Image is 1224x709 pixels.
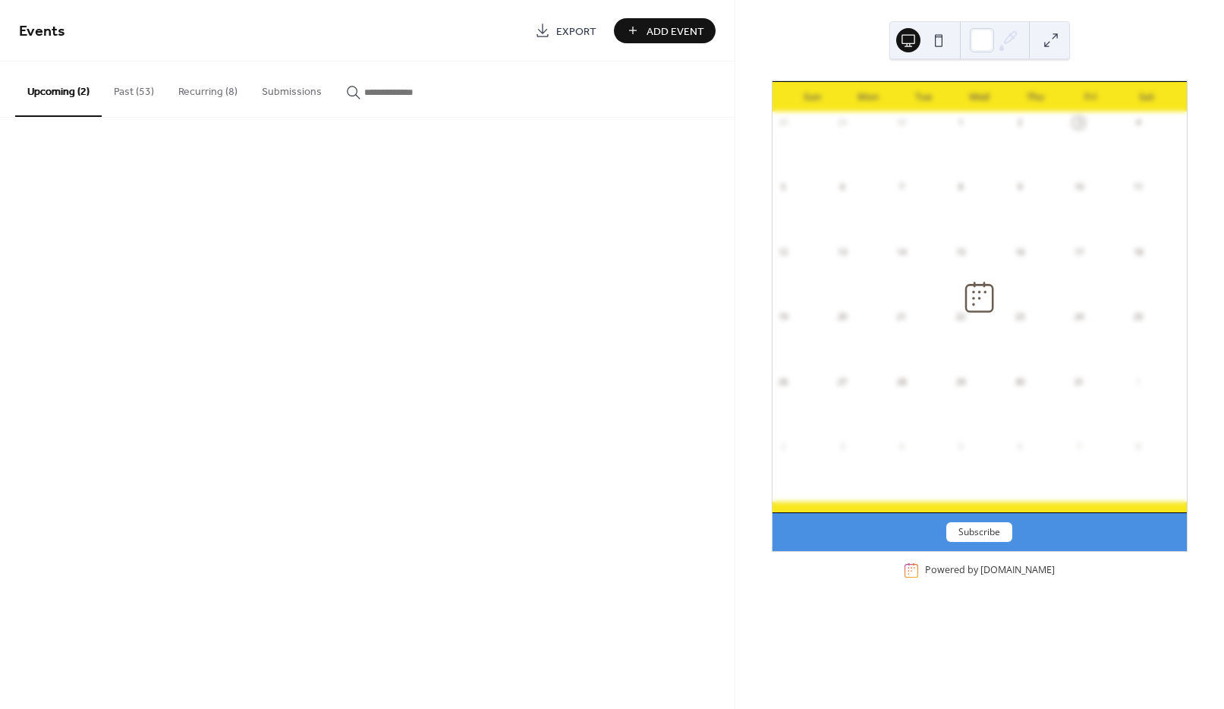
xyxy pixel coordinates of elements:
[1132,440,1144,452] div: 8
[15,61,102,117] button: Upcoming (2)
[955,440,966,452] div: 5
[1073,311,1084,323] div: 24
[524,18,608,43] a: Export
[955,246,966,257] div: 15
[895,311,907,323] div: 21
[955,376,966,387] div: 29
[777,181,788,193] div: 5
[1132,181,1144,193] div: 11
[1132,246,1144,257] div: 18
[836,246,848,257] div: 13
[1132,117,1144,128] div: 4
[1073,117,1084,128] div: 3
[1132,376,1144,387] div: 1
[1119,82,1175,112] div: Sat
[836,440,848,452] div: 3
[955,181,966,193] div: 8
[840,82,895,112] div: Mon
[895,376,907,387] div: 28
[166,61,250,115] button: Recurring (8)
[250,61,334,115] button: Submissions
[1014,246,1025,257] div: 16
[777,311,788,323] div: 19
[836,311,848,323] div: 20
[102,61,166,115] button: Past (53)
[896,82,952,112] div: Tue
[777,117,788,128] div: 28
[1063,82,1119,112] div: Fri
[836,181,848,193] div: 6
[952,82,1007,112] div: Wed
[980,564,1055,577] a: [DOMAIN_NAME]
[955,117,966,128] div: 1
[1073,440,1084,452] div: 7
[647,24,704,39] span: Add Event
[1073,376,1084,387] div: 31
[19,17,65,46] span: Events
[895,117,907,128] div: 30
[895,246,907,257] div: 14
[836,376,848,387] div: 27
[1132,311,1144,323] div: 25
[614,18,716,43] button: Add Event
[1008,82,1063,112] div: Thu
[777,440,788,452] div: 2
[777,246,788,257] div: 12
[1014,440,1025,452] div: 6
[895,181,907,193] div: 7
[777,376,788,387] div: 26
[925,564,1055,577] div: Powered by
[1073,181,1084,193] div: 10
[1014,311,1025,323] div: 23
[1014,376,1025,387] div: 30
[785,82,840,112] div: Sun
[1014,117,1025,128] div: 2
[946,522,1012,542] button: Subscribe
[836,117,848,128] div: 29
[556,24,596,39] span: Export
[955,311,966,323] div: 22
[1014,181,1025,193] div: 9
[1073,246,1084,257] div: 17
[895,440,907,452] div: 4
